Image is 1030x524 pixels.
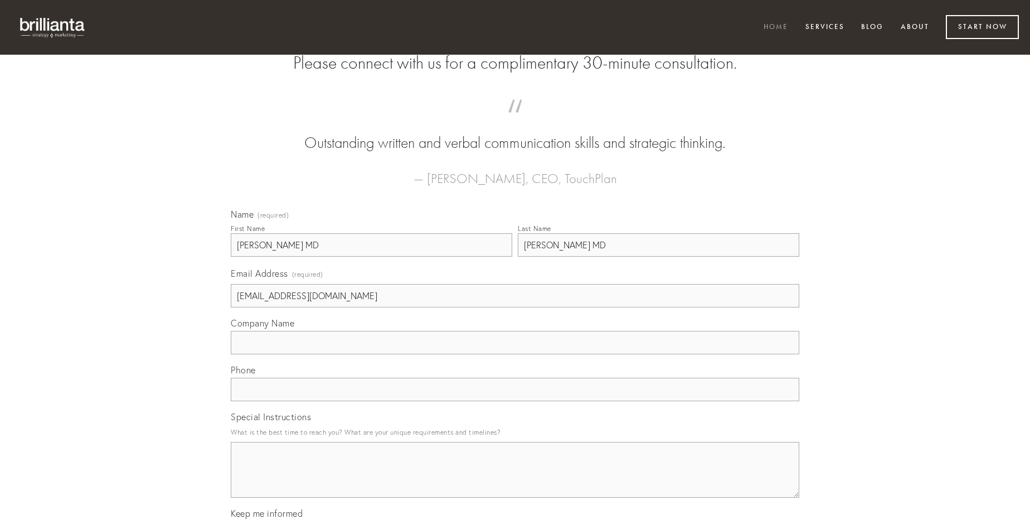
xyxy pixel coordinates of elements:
[257,212,289,219] span: (required)
[231,52,799,74] h2: Please connect with us for a complimentary 30-minute consultation.
[946,15,1019,39] a: Start Now
[231,508,303,519] span: Keep me informed
[756,18,795,37] a: Home
[249,110,781,132] span: “
[292,267,323,282] span: (required)
[798,18,852,37] a: Services
[893,18,936,37] a: About
[231,425,799,440] p: What is the best time to reach you? What are your unique requirements and timelines?
[231,209,254,220] span: Name
[11,11,95,44] img: brillianta - research, strategy, marketing
[249,110,781,154] blockquote: Outstanding written and verbal communication skills and strategic thinking.
[231,268,288,279] span: Email Address
[518,224,551,233] div: Last Name
[231,411,311,422] span: Special Instructions
[231,224,265,233] div: First Name
[249,154,781,190] figcaption: — [PERSON_NAME], CEO, TouchPlan
[231,364,256,376] span: Phone
[231,318,294,329] span: Company Name
[854,18,891,37] a: Blog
